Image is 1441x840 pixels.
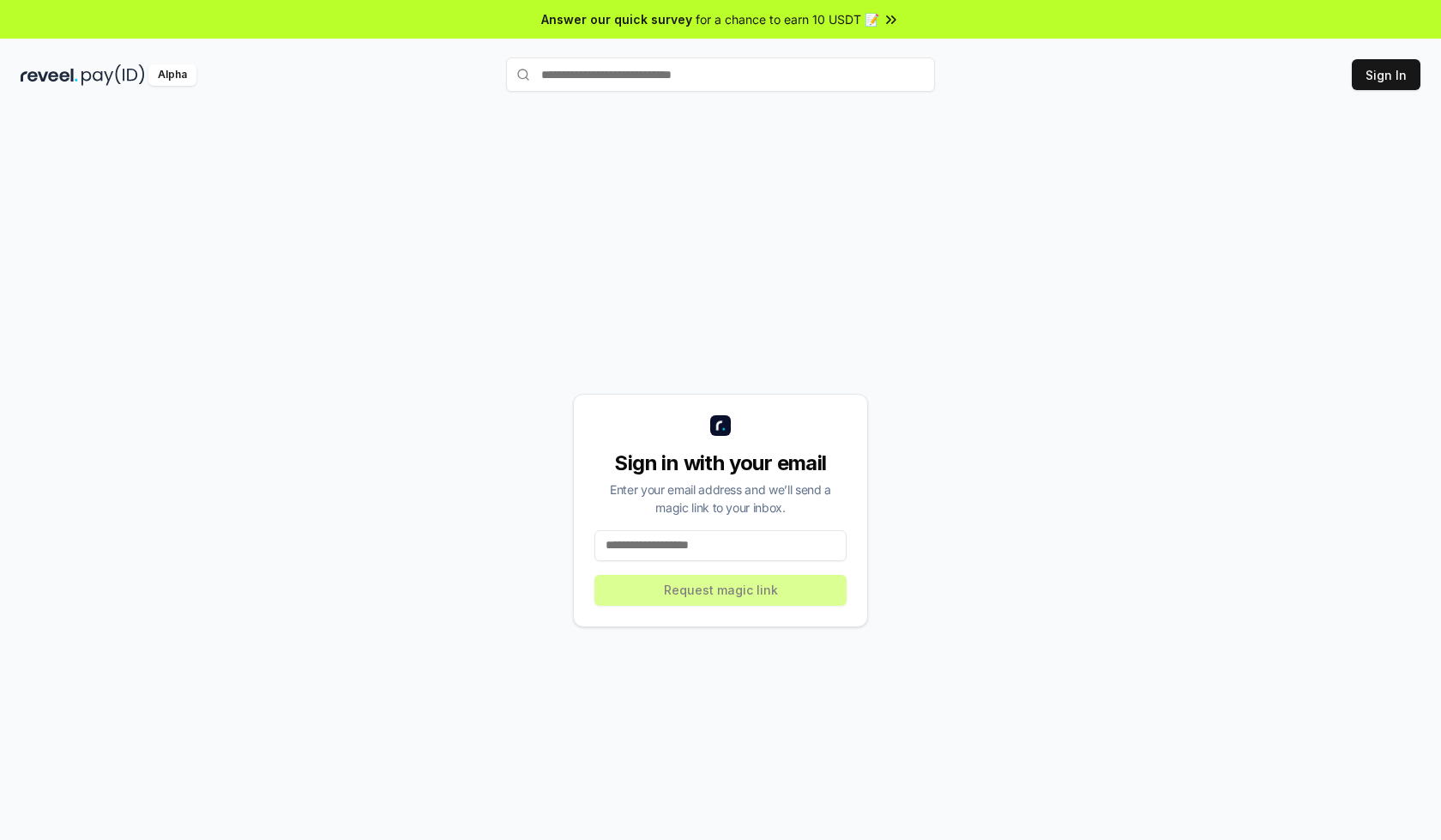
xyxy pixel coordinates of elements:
[594,450,847,477] div: Sign in with your email
[696,10,879,28] span: for a chance to earn 10 USDT 📝
[594,480,847,517] div: Enter your email address and we’ll send a magic link to your inbox.
[1352,59,1420,90] button: Sign In
[81,64,145,86] img: pay_id
[148,64,196,86] div: Alpha
[710,415,731,436] img: logo_small
[541,10,692,28] span: Answer our quick survey
[21,64,78,86] img: reveel_dark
